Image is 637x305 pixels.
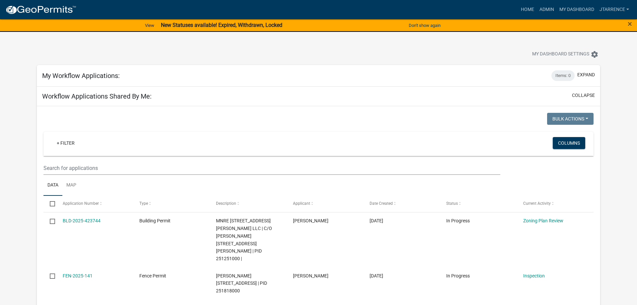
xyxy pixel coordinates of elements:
button: Columns [553,137,585,149]
span: Date Created [370,201,393,206]
button: My Dashboard Settingssettings [527,48,604,61]
button: collapse [572,92,595,99]
datatable-header-cell: Status [440,196,517,212]
button: Don't show again [406,20,443,31]
span: In Progress [446,218,470,223]
div: Items: 0 [551,70,575,81]
span: Type [139,201,148,206]
a: View [142,20,157,31]
span: JOHNSON,SALLY A 730 SHORE ACRES RD, Houston County | PID 251818000 [216,273,267,294]
a: + Filter [51,137,80,149]
a: Admin [537,3,557,16]
datatable-header-cell: Date Created [363,196,440,212]
button: Bulk Actions [547,113,594,125]
span: 05/20/2025 [370,218,383,223]
datatable-header-cell: Description [210,196,286,212]
a: FEN-2025-141 [63,273,93,278]
a: BLD-2025-423744 [63,218,101,223]
span: Brett Stanek [293,218,328,223]
span: My Dashboard Settings [532,50,589,58]
span: Building Permit [139,218,171,223]
datatable-header-cell: Select [43,196,56,212]
span: Application Number [63,201,99,206]
span: Current Activity [523,201,551,206]
span: Description [216,201,236,206]
span: 05/06/2025 [370,273,383,278]
a: jtarrence [597,3,632,16]
i: settings [591,50,599,58]
datatable-header-cell: Type [133,196,210,212]
span: Sally Johnson [293,273,328,278]
a: Zoning Plan Review [523,218,563,223]
span: Fence Permit [139,273,166,278]
h5: My Workflow Applications: [42,72,120,80]
strong: New Statuses available! Expired, Withdrawn, Locked [161,22,282,28]
span: Applicant [293,201,310,206]
a: Inspection [523,273,545,278]
a: Data [43,175,62,196]
datatable-header-cell: Applicant [287,196,363,212]
span: × [628,19,632,29]
span: Status [446,201,458,206]
span: In Progress [446,273,470,278]
a: Home [518,3,537,16]
datatable-header-cell: Application Number [56,196,133,212]
datatable-header-cell: Current Activity [517,196,594,212]
button: Close [628,20,632,28]
span: MNRE 270 STRUPP AVE LLC | C/O JEREMY HAGAN 270 STRUPP AVE, Houston County | PID 251251000 | [216,218,272,261]
a: My Dashboard [557,3,597,16]
h5: Workflow Applications Shared By Me: [42,92,152,100]
a: Map [62,175,80,196]
input: Search for applications [43,161,500,175]
button: expand [577,71,595,78]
